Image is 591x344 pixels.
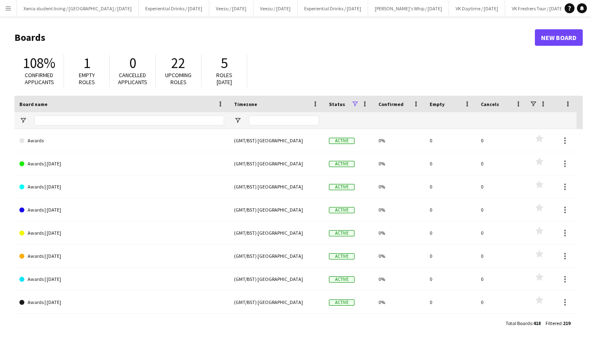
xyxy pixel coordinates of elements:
[229,129,324,152] div: (GMT/BST) [GEOGRAPHIC_DATA]
[476,221,527,244] div: 0
[234,117,241,124] button: Open Filter Menu
[546,315,570,331] div: :
[481,101,499,107] span: Cancels
[374,291,425,313] div: 0%
[374,245,425,267] div: 0%
[229,268,324,290] div: (GMT/BST) [GEOGRAPHIC_DATA]
[19,117,27,124] button: Open Filter Menu
[425,198,476,221] div: 0
[374,198,425,221] div: 0%
[374,268,425,290] div: 0%
[374,129,425,152] div: 0%
[546,320,562,326] span: Filtered
[229,152,324,175] div: (GMT/BST) [GEOGRAPHIC_DATA]
[19,291,224,314] a: Awards | [DATE]
[19,314,224,337] a: Awards | [DATE]
[19,129,224,152] a: Awards
[374,175,425,198] div: 0%
[298,0,368,16] button: Experiential Drinks / [DATE]
[216,71,232,86] span: Roles [DATE]
[329,276,355,283] span: Active
[430,101,444,107] span: Empty
[505,0,571,16] button: VK Freshers Tour / [DATE]
[19,245,224,268] a: Awards | [DATE]
[229,245,324,267] div: (GMT/BST) [GEOGRAPHIC_DATA]
[563,320,570,326] span: 219
[171,54,185,72] span: 22
[229,314,324,337] div: (GMT/BST) [GEOGRAPHIC_DATA]
[425,314,476,337] div: 0
[425,291,476,313] div: 0
[476,245,527,267] div: 0
[83,54,90,72] span: 1
[374,152,425,175] div: 0%
[329,101,345,107] span: Status
[19,221,224,245] a: Awards | [DATE]
[329,207,355,213] span: Active
[368,0,449,16] button: [PERSON_NAME]'s Whip / [DATE]
[476,129,527,152] div: 0
[19,268,224,291] a: Awards | [DATE]
[476,314,527,337] div: 0
[476,291,527,313] div: 0
[449,0,505,16] button: VK Daytime / [DATE]
[229,198,324,221] div: (GMT/BST) [GEOGRAPHIC_DATA]
[165,71,191,86] span: Upcoming roles
[79,71,95,86] span: Empty roles
[329,161,355,167] span: Active
[374,221,425,244] div: 0%
[253,0,298,16] button: Veezu / [DATE]
[425,245,476,267] div: 0
[139,0,209,16] button: Experiential Drinks / [DATE]
[329,253,355,259] span: Active
[425,268,476,290] div: 0
[234,101,257,107] span: Timezone
[229,221,324,244] div: (GMT/BST) [GEOGRAPHIC_DATA]
[425,175,476,198] div: 0
[329,184,355,190] span: Active
[476,198,527,221] div: 0
[229,291,324,313] div: (GMT/BST) [GEOGRAPHIC_DATA]
[425,152,476,175] div: 0
[221,54,228,72] span: 5
[533,320,541,326] span: 418
[23,54,55,72] span: 108%
[329,230,355,236] span: Active
[329,138,355,144] span: Active
[506,320,532,326] span: Total Boards
[34,115,224,125] input: Board name Filter Input
[425,129,476,152] div: 0
[329,299,355,306] span: Active
[476,175,527,198] div: 0
[17,0,139,16] button: Xenia student living / [GEOGRAPHIC_DATA] / [DATE]
[209,0,253,16] button: Veezu / [DATE]
[378,101,404,107] span: Confirmed
[19,175,224,198] a: Awards | [DATE]
[249,115,319,125] input: Timezone Filter Input
[14,31,535,44] h1: Boards
[476,268,527,290] div: 0
[129,54,136,72] span: 0
[19,101,47,107] span: Board name
[506,315,541,331] div: :
[25,71,54,86] span: Confirmed applicants
[476,152,527,175] div: 0
[425,221,476,244] div: 0
[19,152,224,175] a: Awards | [DATE]
[19,198,224,221] a: Awards | [DATE]
[229,175,324,198] div: (GMT/BST) [GEOGRAPHIC_DATA]
[118,71,147,86] span: Cancelled applicants
[535,29,583,46] a: New Board
[374,314,425,337] div: 0%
